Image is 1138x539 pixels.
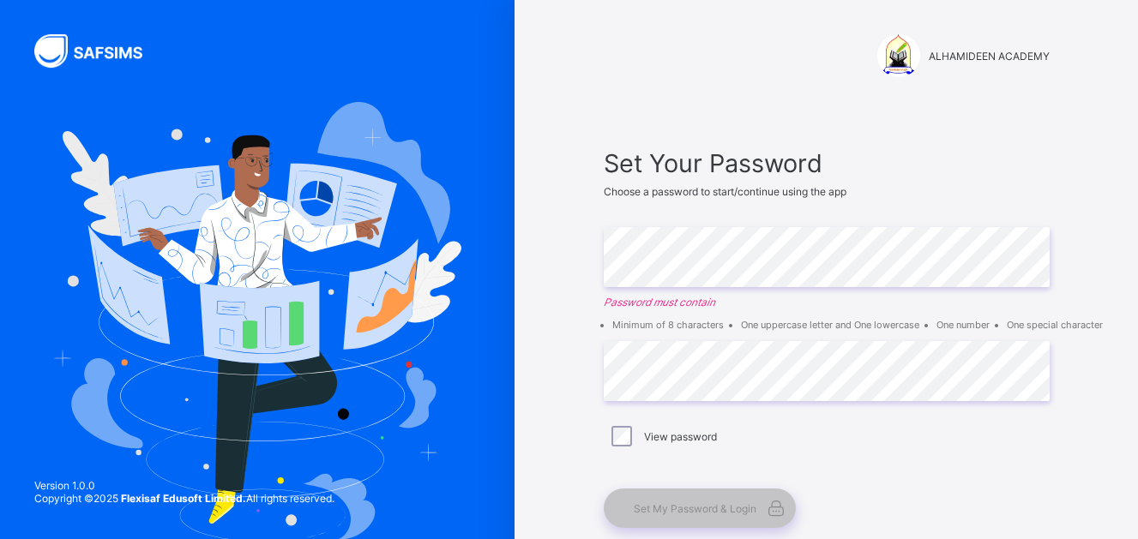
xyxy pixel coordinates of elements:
span: Choose a password to start/continue using the app [604,185,846,198]
img: SAFSIMS Logo [34,34,163,68]
strong: Flexisaf Edusoft Limited. [121,492,246,505]
li: One uppercase letter and One lowercase [741,319,919,331]
em: Password must contain [604,296,1050,308]
span: Copyright © 2025 All rights reserved. [34,492,334,505]
li: Minimum of 8 characters [612,319,724,331]
span: Set Your Password [604,148,1050,178]
li: One special character [1007,319,1103,331]
label: View password [644,430,717,443]
span: ALHAMIDEEN ACADEMY [929,50,1050,63]
li: One number [936,319,990,331]
span: Set My Password & Login [634,502,756,515]
span: Version 1.0.0 [34,479,334,492]
img: ALHAMIDEEN ACADEMY [877,34,920,77]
